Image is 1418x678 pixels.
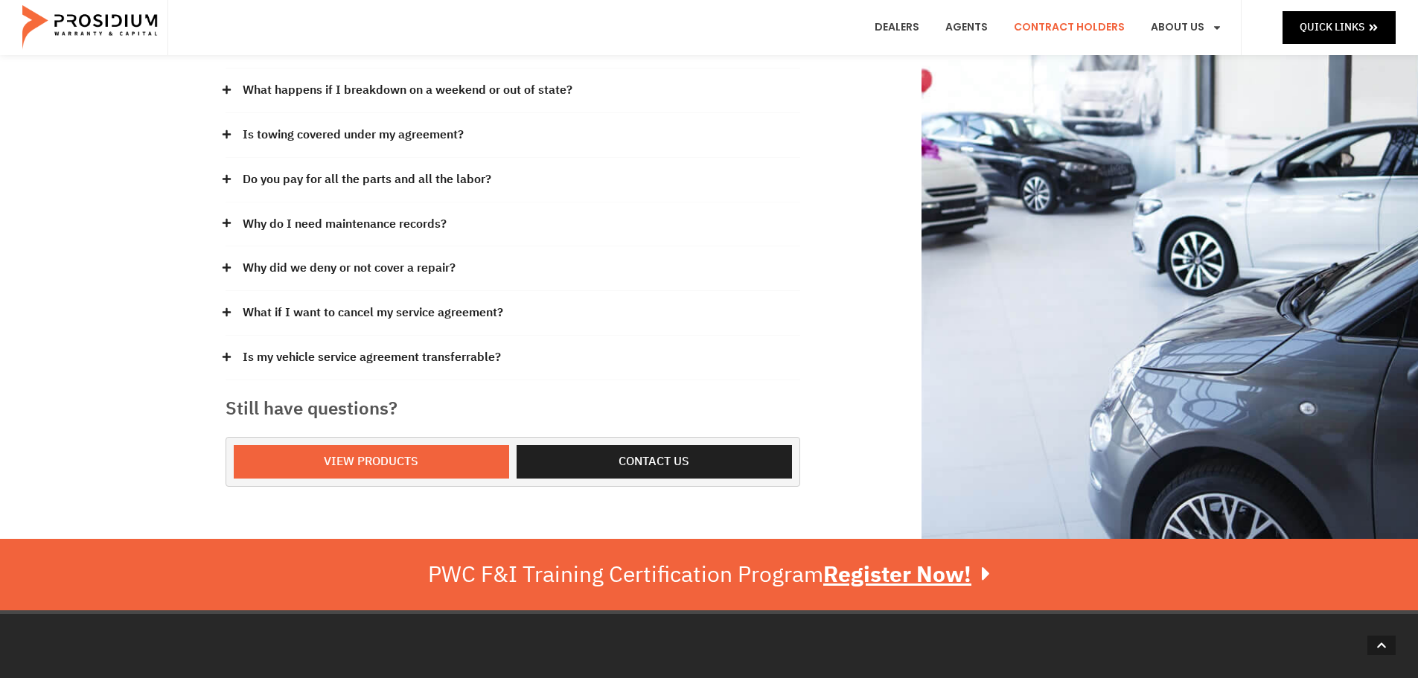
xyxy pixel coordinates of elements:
[1283,11,1396,43] a: Quick Links
[226,336,800,380] div: Is my vehicle service agreement transferrable?
[243,80,572,101] a: What happens if I breakdown on a weekend or out of state?
[243,258,456,279] a: Why did we deny or not cover a repair?
[324,451,418,473] span: View Products
[226,395,800,422] h3: Still have questions?
[243,124,464,146] a: Is towing covered under my agreement?
[226,202,800,247] div: Why do I need maintenance records?
[517,445,792,479] a: Contact us
[243,214,447,235] a: Why do I need maintenance records?
[243,347,501,368] a: Is my vehicle service agreement transferrable?
[619,451,689,473] span: Contact us
[226,158,800,202] div: Do you pay for all the parts and all the labor?
[428,561,990,588] div: PWC F&I Training Certification Program
[226,68,800,113] div: What happens if I breakdown on a weekend or out of state?
[226,291,800,336] div: What if I want to cancel my service agreement?
[243,169,491,191] a: Do you pay for all the parts and all the labor?
[243,302,503,324] a: What if I want to cancel my service agreement?
[823,557,971,591] u: Register Now!
[226,113,800,158] div: Is towing covered under my agreement?
[234,445,509,479] a: View Products
[226,246,800,291] div: Why did we deny or not cover a repair?
[1300,18,1364,36] span: Quick Links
